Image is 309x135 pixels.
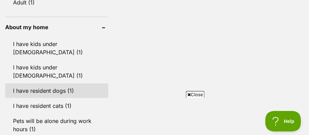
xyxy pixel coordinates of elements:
a: I have kids under [DEMOGRAPHIC_DATA] (1) [5,60,108,83]
a: I have resident dogs (1) [5,83,108,98]
a: I have resident cats (1) [5,99,108,113]
a: I have kids under [DEMOGRAPHIC_DATA] (1) [5,37,108,59]
iframe: Help Scout Beacon - Open [265,111,302,132]
header: About my home [5,24,108,30]
span: Close [186,91,205,98]
iframe: Advertisement [30,101,280,132]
